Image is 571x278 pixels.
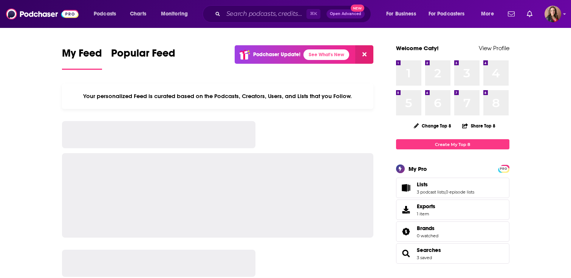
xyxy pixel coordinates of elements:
a: PRO [499,166,508,171]
a: 3 podcast lists [417,189,445,195]
span: Monitoring [161,9,188,19]
a: Brands [417,225,438,232]
span: For Business [386,9,416,19]
button: open menu [381,8,426,20]
a: 3 saved [417,255,432,260]
a: Exports [396,200,509,220]
div: My Pro [409,165,427,172]
span: Podcasts [94,9,116,19]
a: Lists [399,183,414,193]
span: Exports [399,204,414,215]
a: Searches [399,248,414,259]
img: Podchaser - Follow, Share and Rate Podcasts [6,7,79,21]
a: Popular Feed [111,47,175,70]
button: open menu [88,8,126,20]
input: Search podcasts, credits, & more... [223,8,306,20]
button: Open AdvancedNew [327,9,365,18]
a: See What's New [303,49,349,60]
span: ⌘ K [306,9,320,19]
button: Show profile menu [545,6,561,22]
a: Welcome Caty! [396,45,439,52]
span: For Podcasters [429,9,465,19]
a: 0 episode lists [446,189,474,195]
a: View Profile [479,45,509,52]
span: Lists [396,178,509,198]
span: PRO [499,166,508,172]
button: open menu [424,8,476,20]
span: Exports [417,203,435,210]
a: Create My Top 8 [396,139,509,149]
a: Show notifications dropdown [505,8,518,20]
img: User Profile [545,6,561,22]
a: Show notifications dropdown [524,8,535,20]
span: Lists [417,181,428,188]
span: Popular Feed [111,47,175,64]
span: Brands [396,221,509,242]
a: My Feed [62,47,102,70]
a: Brands [399,226,414,237]
button: Change Top 8 [409,121,456,131]
span: Brands [417,225,435,232]
a: 0 watched [417,233,438,238]
span: My Feed [62,47,102,64]
p: Podchaser Update! [253,51,300,58]
button: open menu [156,8,198,20]
span: 1 item [417,211,435,217]
a: Lists [417,181,474,188]
button: open menu [476,8,503,20]
span: New [351,5,364,12]
span: Open Advanced [330,12,361,16]
div: Search podcasts, credits, & more... [210,5,378,23]
a: Charts [125,8,151,20]
span: Logged in as catygray [545,6,561,22]
div: Your personalized Feed is curated based on the Podcasts, Creators, Users, and Lists that you Follow. [62,83,374,109]
span: Charts [130,9,146,19]
a: Searches [417,247,441,253]
span: Searches [396,243,509,264]
span: More [481,9,494,19]
button: Share Top 8 [462,118,496,133]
